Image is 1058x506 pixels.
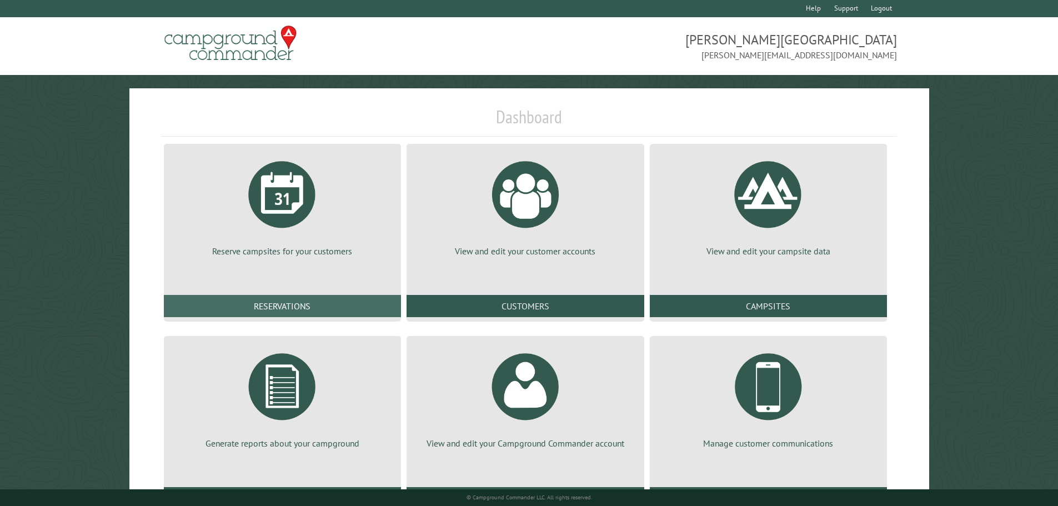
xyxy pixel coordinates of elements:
[529,31,897,62] span: [PERSON_NAME][GEOGRAPHIC_DATA] [PERSON_NAME][EMAIL_ADDRESS][DOMAIN_NAME]
[164,295,401,317] a: Reservations
[177,437,388,449] p: Generate reports about your campground
[420,245,630,257] p: View and edit your customer accounts
[177,345,388,449] a: Generate reports about your campground
[161,106,897,137] h1: Dashboard
[177,245,388,257] p: Reserve campsites for your customers
[420,345,630,449] a: View and edit your Campground Commander account
[663,245,874,257] p: View and edit your campsite data
[650,295,887,317] a: Campsites
[420,153,630,257] a: View and edit your customer accounts
[663,437,874,449] p: Manage customer communications
[177,153,388,257] a: Reserve campsites for your customers
[407,295,644,317] a: Customers
[420,437,630,449] p: View and edit your Campground Commander account
[663,153,874,257] a: View and edit your campsite data
[663,345,874,449] a: Manage customer communications
[161,22,300,65] img: Campground Commander
[467,494,592,501] small: © Campground Commander LLC. All rights reserved.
